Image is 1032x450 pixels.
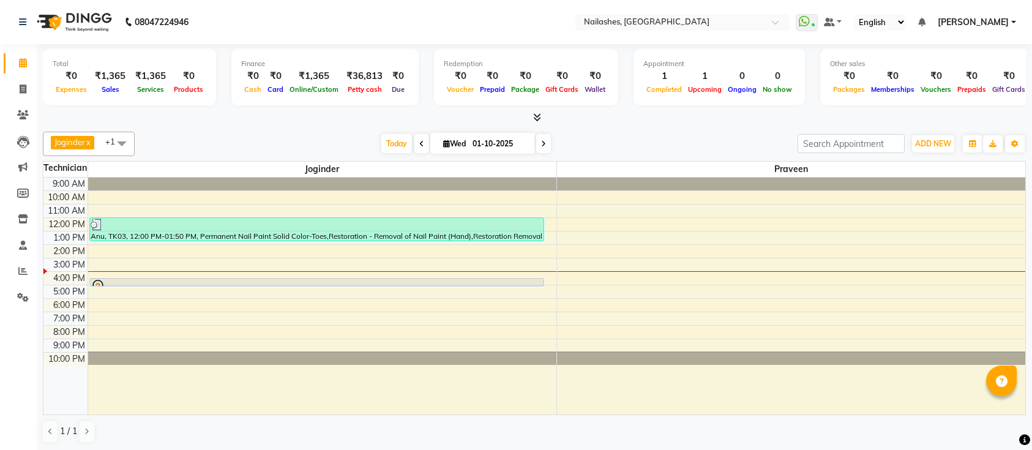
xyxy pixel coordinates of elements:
[469,135,530,153] input: 2025-10-01
[725,85,760,94] span: Ongoing
[868,85,918,94] span: Memberships
[241,59,409,69] div: Finance
[264,85,286,94] span: Card
[241,85,264,94] span: Cash
[171,69,206,83] div: ₹0
[444,69,477,83] div: ₹0
[643,69,685,83] div: 1
[85,137,91,147] a: x
[342,69,387,83] div: ₹36,813
[51,231,88,244] div: 1:00 PM
[685,69,725,83] div: 1
[51,326,88,339] div: 8:00 PM
[918,69,954,83] div: ₹0
[389,85,408,94] span: Due
[830,59,1028,69] div: Other sales
[581,69,608,83] div: ₹0
[51,258,88,271] div: 3:00 PM
[938,16,1009,29] span: [PERSON_NAME]
[830,85,868,94] span: Packages
[760,69,795,83] div: 0
[286,69,342,83] div: ₹1,365
[989,69,1028,83] div: ₹0
[45,191,88,204] div: 10:00 AM
[643,85,685,94] span: Completed
[46,218,88,231] div: 12:00 PM
[51,299,88,312] div: 6:00 PM
[954,69,989,83] div: ₹0
[557,162,1026,177] span: Praveen
[444,85,477,94] span: Voucher
[508,85,542,94] span: Package
[134,85,167,94] span: Services
[99,85,122,94] span: Sales
[915,139,951,148] span: ADD NEW
[345,85,385,94] span: Petty cash
[130,69,171,83] div: ₹1,365
[918,85,954,94] span: Vouchers
[477,85,508,94] span: Prepaid
[90,69,130,83] div: ₹1,365
[912,135,954,152] button: ADD NEW
[725,69,760,83] div: 0
[90,218,544,241] div: Anu, TK03, 12:00 PM-01:50 PM, Permanent Nail Paint Solid Color-Toes,Restoration - Removal of Nail...
[51,339,88,352] div: 9:00 PM
[53,59,206,69] div: Total
[581,85,608,94] span: Wallet
[760,85,795,94] span: No show
[685,85,725,94] span: Upcoming
[53,69,90,83] div: ₹0
[868,69,918,83] div: ₹0
[286,85,342,94] span: Online/Custom
[542,85,581,94] span: Gift Cards
[643,59,795,69] div: Appointment
[31,5,115,39] img: logo
[105,137,124,146] span: +1
[45,204,88,217] div: 11:00 AM
[241,69,264,83] div: ₹0
[90,279,544,286] div: [PERSON_NAME], TK02, 04:30 PM-05:00 PM, Permanent Nail Paint Solid Color-Hand
[46,353,88,366] div: 10:00 PM
[830,69,868,83] div: ₹0
[477,69,508,83] div: ₹0
[60,425,77,438] span: 1 / 1
[135,5,189,39] b: 08047224946
[50,178,88,190] div: 9:00 AM
[51,272,88,285] div: 4:00 PM
[381,134,412,153] span: Today
[54,137,85,147] span: Joginder
[444,59,608,69] div: Redemption
[51,312,88,325] div: 7:00 PM
[387,69,409,83] div: ₹0
[43,162,88,174] div: Technician
[954,85,989,94] span: Prepaids
[88,162,556,177] span: Joginder
[508,69,542,83] div: ₹0
[989,85,1028,94] span: Gift Cards
[542,69,581,83] div: ₹0
[440,139,469,148] span: Wed
[51,285,88,298] div: 5:00 PM
[264,69,286,83] div: ₹0
[53,85,90,94] span: Expenses
[51,245,88,258] div: 2:00 PM
[171,85,206,94] span: Products
[798,134,905,153] input: Search Appointment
